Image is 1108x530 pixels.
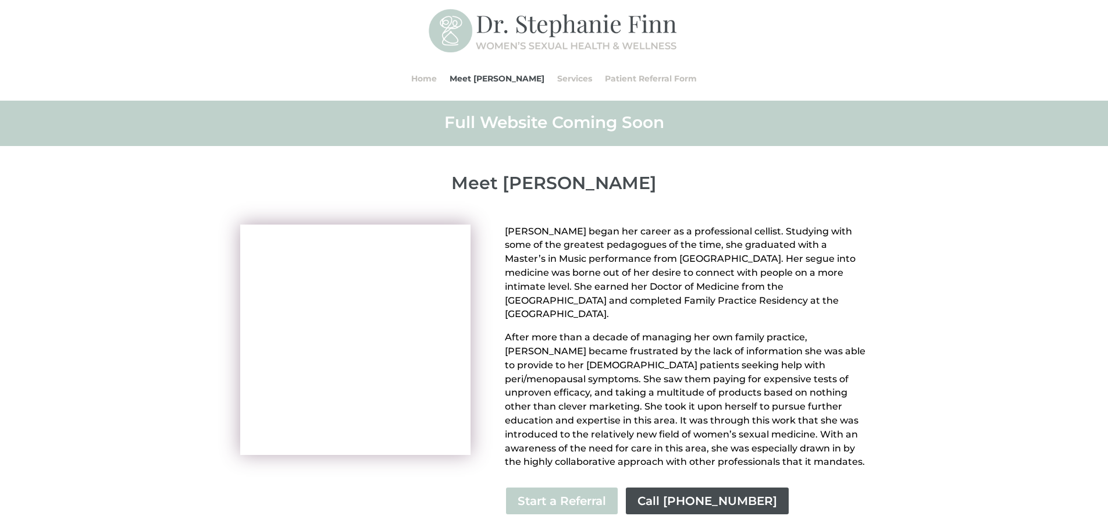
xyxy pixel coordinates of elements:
[505,486,619,515] a: Start a Referral
[411,56,437,101] a: Home
[505,330,868,469] p: After more than a decade of managing her own family practice, [PERSON_NAME] became frustrated by ...
[605,56,697,101] a: Patient Referral Form
[450,56,544,101] a: Meet [PERSON_NAME]
[240,173,868,194] p: Meet [PERSON_NAME]
[505,225,868,331] p: [PERSON_NAME] began her career as a professional cellist. Studying with some of the greatest peda...
[625,486,790,515] a: Call [PHONE_NUMBER]
[240,112,868,138] h2: Full Website Coming Soon
[557,56,592,101] a: Services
